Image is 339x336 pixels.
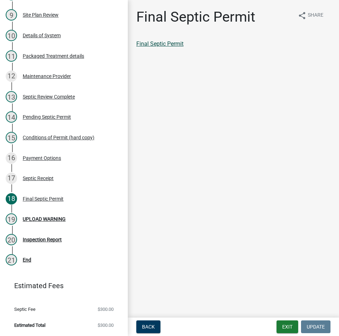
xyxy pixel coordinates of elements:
div: 13 [6,91,17,102]
span: Septic Fee [14,307,35,312]
div: 12 [6,71,17,82]
div: 18 [6,193,17,205]
div: Inspection Report [23,237,62,242]
h1: Final Septic Permit [136,9,255,26]
div: 19 [6,213,17,225]
div: Details of System [23,33,61,38]
div: Septic Review Complete [23,94,75,99]
div: 16 [6,152,17,164]
span: Share [308,11,323,20]
div: Final Septic Permit [23,196,64,201]
span: Back [142,324,155,330]
button: Update [301,320,330,333]
div: 15 [6,132,17,143]
div: Site Plan Review [23,12,59,17]
div: Maintenance Provider [23,74,71,79]
div: 9 [6,9,17,21]
div: 21 [6,254,17,265]
div: 11 [6,50,17,62]
div: 20 [6,234,17,245]
i: share [298,11,306,20]
div: 14 [6,111,17,123]
div: Conditions of Permit (hard copy) [23,135,94,140]
button: Back [136,320,160,333]
span: $300.00 [98,323,114,327]
div: Payment Options [23,156,61,161]
button: Exit [277,320,298,333]
div: UPLOAD WARNING [23,217,66,222]
div: 10 [6,30,17,41]
div: Packaged Treatment details [23,54,84,58]
span: Estimated Total [14,323,45,327]
div: Septic Receipt [23,176,54,181]
div: Pending Septic Permit [23,114,71,119]
div: End [23,257,31,262]
button: shareShare [292,9,329,22]
span: Update [307,324,325,330]
a: Final Septic Permit [136,40,184,47]
div: 17 [6,173,17,184]
a: Estimated Fees [6,279,116,293]
span: $300.00 [98,307,114,312]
